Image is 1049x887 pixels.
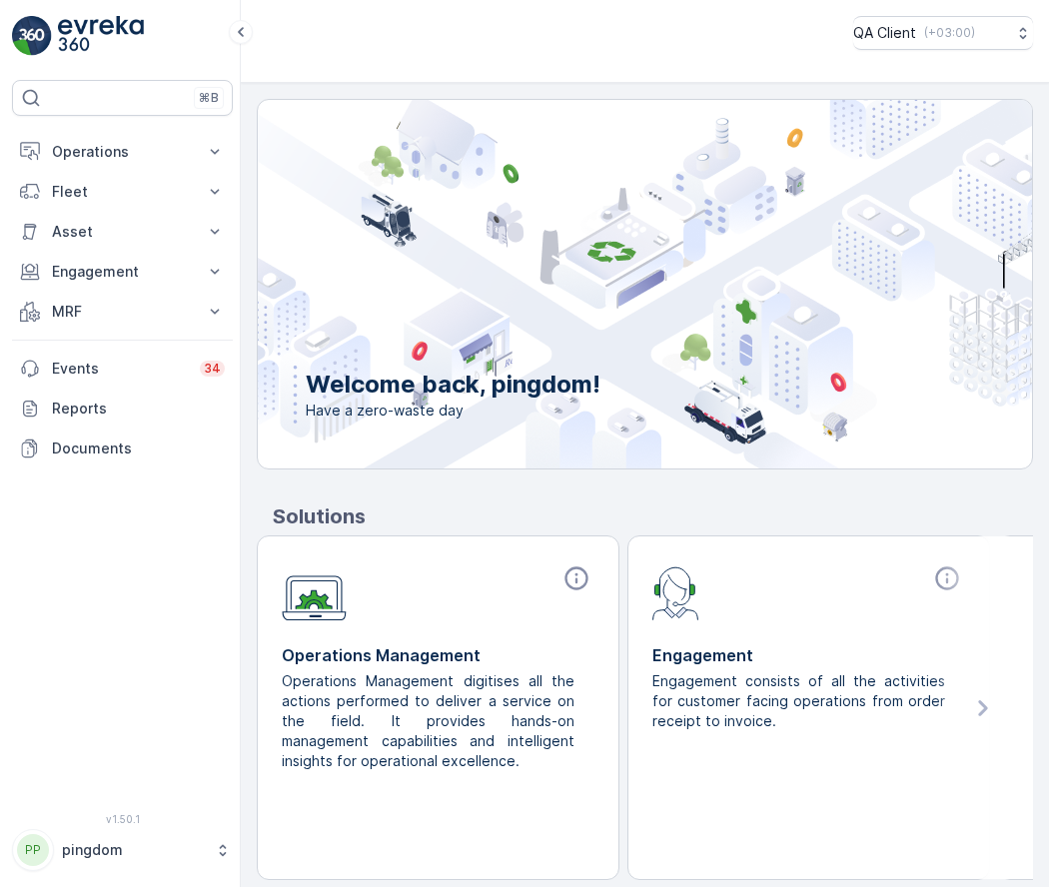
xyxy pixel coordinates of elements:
a: Events34 [12,349,233,389]
a: Reports [12,389,233,429]
p: ( +03:00 ) [924,25,975,41]
p: Fleet [52,182,193,202]
button: Asset [12,212,233,252]
span: Have a zero-waste day [306,401,600,421]
a: Documents [12,429,233,468]
button: Operations [12,132,233,172]
img: logo_light-DOdMpM7g.png [58,16,144,56]
p: Engagement consists of all the activities for customer facing operations from order receipt to in... [652,671,949,731]
p: Reports [52,399,225,419]
p: Engagement [52,262,193,282]
p: Events [52,359,188,379]
button: Engagement [12,252,233,292]
div: PP [17,834,49,866]
p: Operations [52,142,193,162]
button: Fleet [12,172,233,212]
span: v 1.50.1 [12,813,233,825]
button: MRF [12,292,233,332]
p: 34 [204,361,221,377]
img: module-icon [282,564,347,621]
p: ⌘B [199,90,219,106]
img: city illustration [168,100,1032,468]
button: PPpingdom [12,829,233,871]
img: module-icon [652,564,699,620]
p: Engagement [652,643,965,667]
p: Welcome back, pingdom! [306,369,600,401]
p: Documents [52,439,225,458]
button: QA Client(+03:00) [853,16,1033,50]
p: Operations Management [282,643,594,667]
p: pingdom [62,840,205,860]
img: logo [12,16,52,56]
p: QA Client [853,23,916,43]
p: Solutions [273,501,1033,531]
p: Asset [52,222,193,242]
p: Operations Management digitises all the actions performed to deliver a service on the field. It p... [282,671,578,771]
p: MRF [52,302,193,322]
